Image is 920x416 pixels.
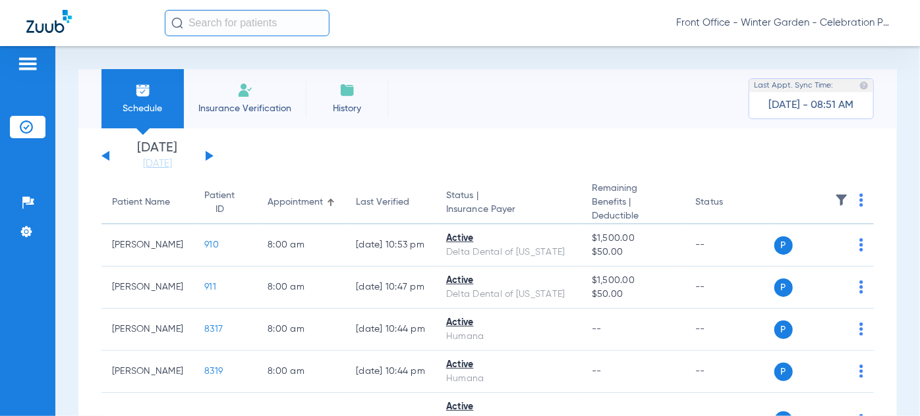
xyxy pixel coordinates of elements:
img: hamburger-icon [17,56,38,72]
div: Active [446,232,571,246]
span: Deductible [592,209,675,223]
img: group-dot-blue.svg [859,280,863,294]
td: [PERSON_NAME] [101,351,194,393]
span: P [774,236,793,255]
th: Status | [436,182,581,224]
a: [DATE] [118,157,197,170]
th: Remaining Benefits | [581,182,685,224]
input: Search for patients [165,10,330,36]
span: -- [592,367,602,376]
div: Active [446,400,571,414]
td: -- [685,267,774,309]
div: Humana [446,330,571,344]
img: Zuub Logo [26,10,72,33]
td: 8:00 AM [257,267,345,309]
img: History [339,82,355,98]
span: 8319 [204,367,223,376]
span: Schedule [111,102,174,115]
td: [DATE] 10:47 PM [345,267,436,309]
span: History [316,102,378,115]
span: [DATE] - 08:51 AM [769,99,854,112]
td: [PERSON_NAME] [101,224,194,267]
span: Insurance Verification [194,102,296,115]
span: 910 [204,240,219,249]
span: P [774,363,793,381]
div: Last Verified [356,195,425,209]
img: Schedule [135,82,151,98]
th: Status [685,182,774,224]
td: -- [685,224,774,267]
td: [DATE] 10:53 PM [345,224,436,267]
div: Active [446,316,571,330]
img: Manual Insurance Verification [237,82,253,98]
div: Patient ID [204,189,235,217]
img: filter.svg [835,194,848,207]
div: Appointment [268,195,335,209]
img: Search Icon [171,17,183,29]
td: -- [685,309,774,351]
td: -- [685,351,774,393]
img: group-dot-blue.svg [859,194,863,207]
td: [PERSON_NAME] [101,267,194,309]
span: $50.00 [592,246,675,259]
li: [DATE] [118,142,197,170]
span: Front Office - Winter Garden - Celebration Pediatric Dentistry [676,16,894,30]
span: $50.00 [592,288,675,301]
span: P [774,321,793,339]
div: Delta Dental of [US_STATE] [446,288,571,301]
img: last sync help info [859,81,869,90]
span: P [774,278,793,297]
div: Active [446,274,571,288]
td: [DATE] 10:44 PM [345,309,436,351]
td: [PERSON_NAME] [101,309,194,351]
img: group-dot-blue.svg [859,238,863,251]
td: [DATE] 10:44 PM [345,351,436,393]
div: Patient Name [112,195,183,209]
td: 8:00 AM [257,224,345,267]
span: 8317 [204,325,223,334]
span: Insurance Payer [446,203,571,217]
div: Last Verified [356,195,409,209]
div: Delta Dental of [US_STATE] [446,246,571,259]
span: Last Appt. Sync Time: [754,79,833,92]
div: Humana [446,372,571,386]
span: 911 [204,282,216,292]
td: 8:00 AM [257,309,345,351]
img: group-dot-blue.svg [859,323,863,336]
div: Patient ID [204,189,246,217]
div: Patient Name [112,195,170,209]
span: $1,500.00 [592,232,675,246]
td: 8:00 AM [257,351,345,393]
iframe: Chat Widget [854,353,920,416]
span: $1,500.00 [592,274,675,288]
div: Active [446,358,571,372]
div: Appointment [268,195,323,209]
span: -- [592,325,602,334]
